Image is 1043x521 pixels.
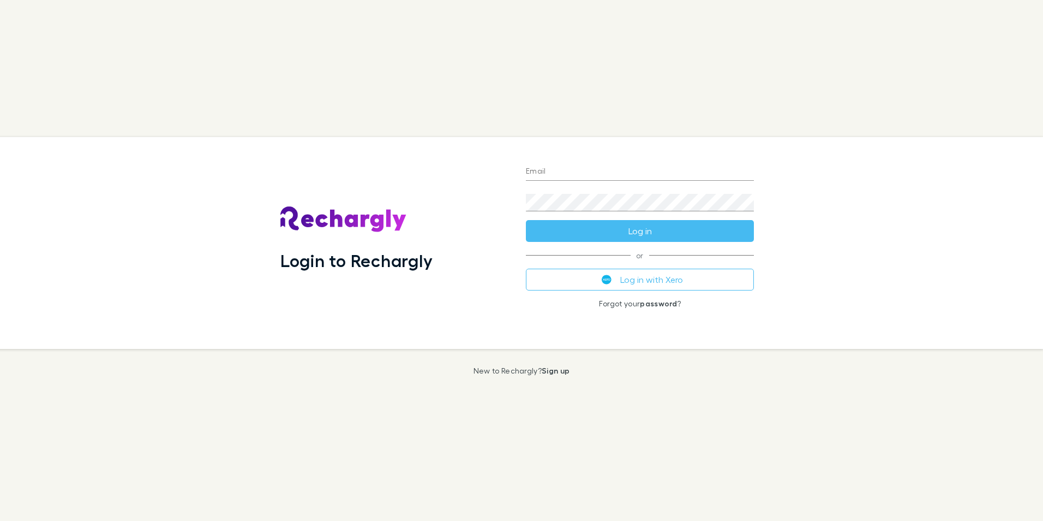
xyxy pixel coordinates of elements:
p: New to Rechargly? [473,366,570,375]
img: Rechargly's Logo [280,206,407,233]
button: Log in [526,220,754,242]
keeper-lock: Open Keeper Popup [739,165,752,179]
h1: Login to Rechargly [280,250,433,271]
p: Forgot your ? [526,299,754,308]
button: Log in with Xero [526,269,754,291]
a: Sign up [542,366,570,375]
img: Xero's logo [602,275,612,285]
a: password [640,299,677,308]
